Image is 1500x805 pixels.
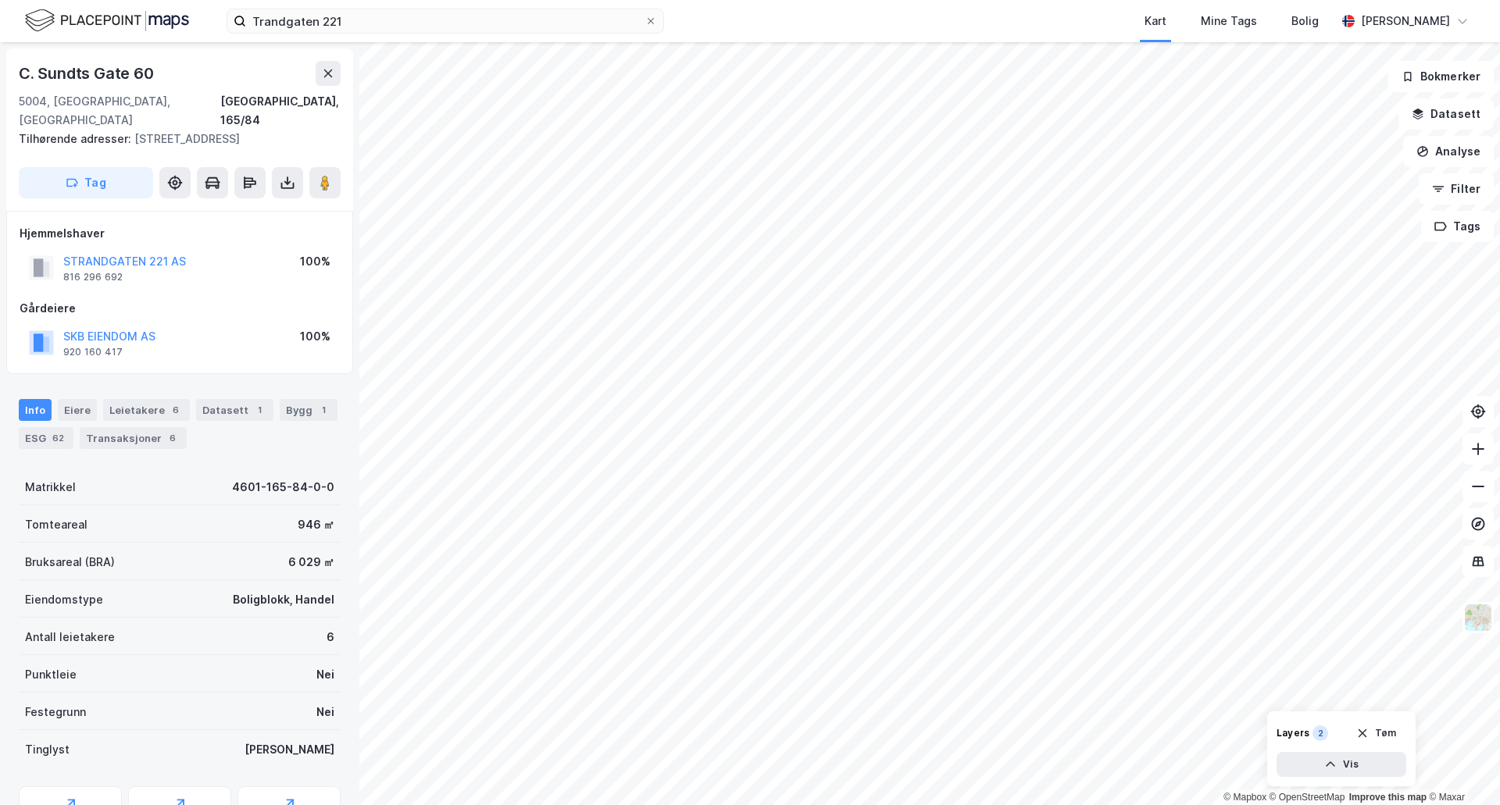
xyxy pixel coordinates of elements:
div: C. Sundts Gate 60 [19,61,157,86]
div: Info [19,399,52,421]
div: 6 [165,430,180,446]
div: Transaksjoner [80,427,187,449]
div: Bygg [280,399,337,421]
button: Analyse [1403,136,1494,167]
div: Bruksareal (BRA) [25,553,115,572]
button: Bokmerker [1388,61,1494,92]
div: 5004, [GEOGRAPHIC_DATA], [GEOGRAPHIC_DATA] [19,92,220,130]
div: Layers [1277,727,1309,739]
a: Improve this map [1349,792,1427,803]
button: Tags [1421,211,1494,242]
div: Kart [1145,12,1166,30]
input: Søk på adresse, matrikkel, gårdeiere, leietakere eller personer [246,9,645,33]
button: Filter [1419,173,1494,205]
div: Nei [316,703,334,721]
div: 62 [49,430,67,446]
div: Hjemmelshaver [20,224,340,243]
div: Kontrollprogram for chat [1422,730,1500,805]
div: Festegrunn [25,703,86,721]
div: 6 [168,402,184,418]
a: OpenStreetMap [1270,792,1345,803]
div: Mine Tags [1201,12,1257,30]
div: [PERSON_NAME] [1361,12,1450,30]
button: Datasett [1398,98,1494,130]
div: [GEOGRAPHIC_DATA], 165/84 [220,92,341,130]
div: Tomteareal [25,515,87,534]
div: 4601-165-84-0-0 [232,478,334,497]
div: Boligblokk, Handel [233,590,334,609]
span: Tilhørende adresser: [19,132,134,145]
div: 100% [300,252,330,271]
div: 920 160 417 [63,346,123,358]
button: Vis [1277,752,1406,777]
img: logo.f888ab2527a4732fd821a326f86c7f29.svg [25,7,189,34]
div: 6 029 ㎡ [288,553,334,572]
img: Z [1463,603,1493,632]
div: Bolig [1291,12,1319,30]
button: Tag [19,167,153,198]
div: 6 [327,628,334,646]
button: Tøm [1346,721,1406,746]
div: 1 [252,402,267,418]
div: ESG [19,427,73,449]
div: [STREET_ADDRESS] [19,130,328,148]
div: Punktleie [25,665,77,684]
div: Tinglyst [25,740,70,759]
div: 100% [300,327,330,346]
div: Antall leietakere [25,628,115,646]
div: Nei [316,665,334,684]
div: Datasett [196,399,273,421]
div: Eiendomstype [25,590,103,609]
iframe: Chat Widget [1422,730,1500,805]
div: 946 ㎡ [298,515,334,534]
a: Mapbox [1223,792,1266,803]
div: 2 [1312,725,1328,741]
div: 816 296 692 [63,271,123,283]
div: Gårdeiere [20,299,340,318]
div: Matrikkel [25,478,76,497]
div: Eiere [58,399,97,421]
div: [PERSON_NAME] [245,740,334,759]
div: Leietakere [103,399,190,421]
div: 1 [316,402,331,418]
